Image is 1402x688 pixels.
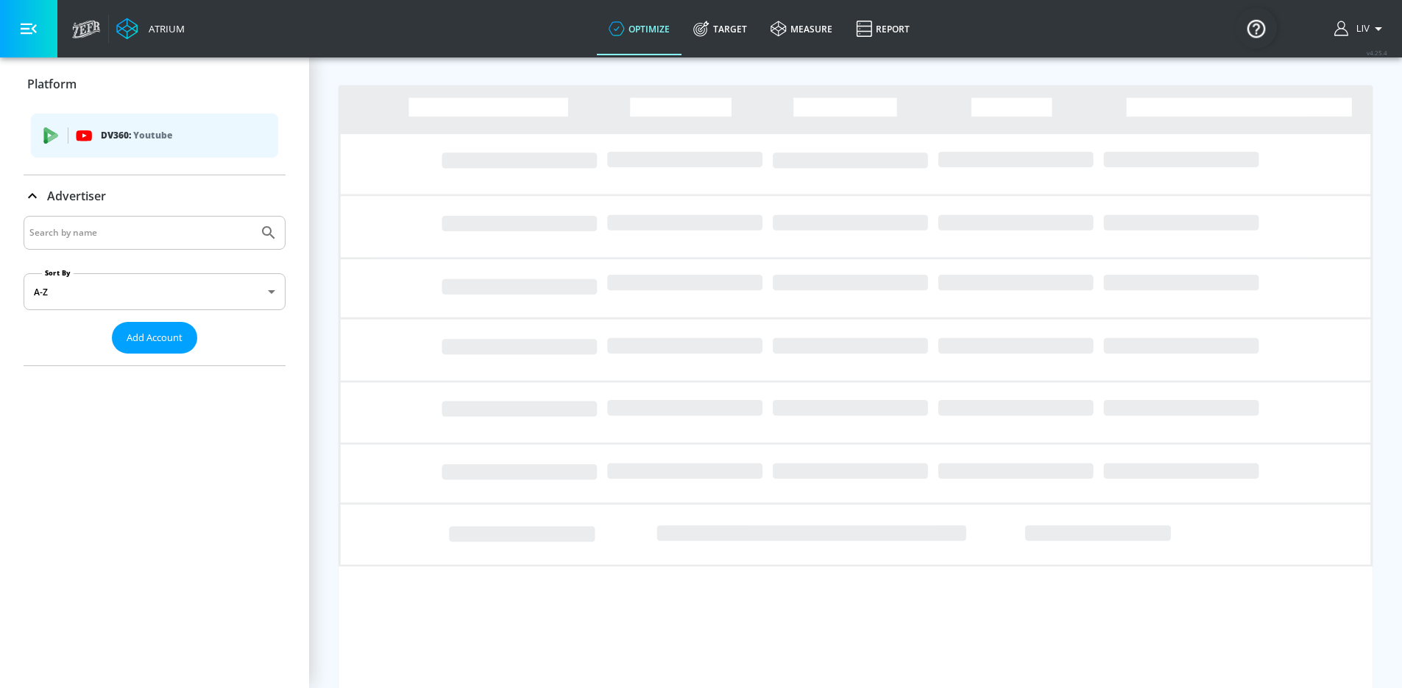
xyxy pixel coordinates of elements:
[143,22,185,35] div: Atrium
[133,127,172,143] p: Youtube
[127,329,183,346] span: Add Account
[1350,24,1370,34] span: login as: liv.ho@zefr.com
[47,188,106,204] p: Advertiser
[597,2,681,55] a: optimize
[844,2,921,55] a: Report
[116,18,185,40] a: Atrium
[31,108,278,167] ul: list of platforms
[1334,20,1387,38] button: Liv
[681,2,759,55] a: Target
[101,127,266,144] p: DV360:
[42,268,74,278] label: Sort By
[24,104,286,175] div: Platform
[24,354,286,365] nav: list of Advertiser
[759,2,844,55] a: measure
[27,76,77,92] p: Platform
[31,113,278,158] div: DV360: Youtube
[24,273,286,310] div: A-Z
[112,322,197,354] button: Add Account
[1236,7,1277,49] button: Open Resource Center
[24,63,286,105] div: Platform
[24,216,286,365] div: Advertiser
[1367,49,1387,57] span: v 4.25.4
[29,223,252,242] input: Search by name
[24,175,286,217] div: Advertiser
